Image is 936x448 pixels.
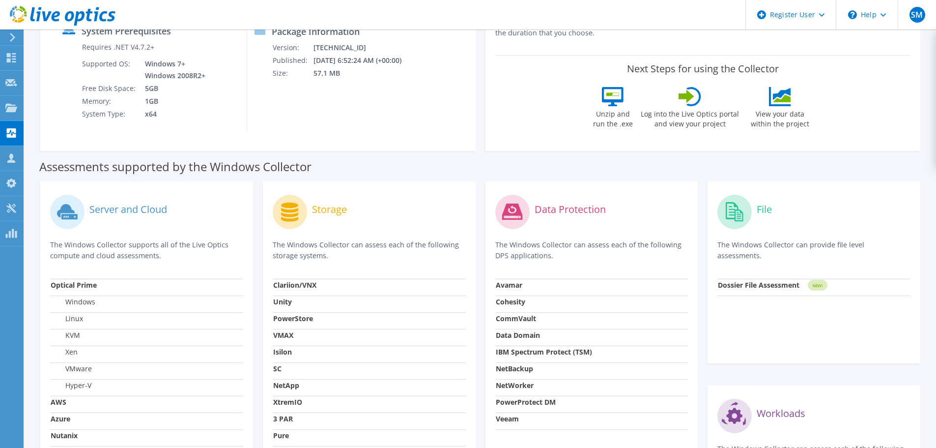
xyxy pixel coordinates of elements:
[273,397,302,407] strong: XtremIO
[138,95,207,108] td: 1GB
[273,297,292,306] strong: Unity
[717,239,910,261] p: The Windows Collector can provide file level assessments.
[82,95,138,108] td: Memory:
[51,330,80,340] label: KVM
[51,397,66,407] strong: AWS
[496,364,533,373] strong: NetBackup
[272,41,313,54] td: Version:
[51,314,83,324] label: Linux
[51,347,78,357] label: Xen
[744,106,815,129] label: View your data within the project
[50,239,243,261] p: The Windows Collector supports all of the Live Optics compute and cloud assessments.
[82,42,154,52] label: Requires .NET V4.7.2+
[273,431,289,440] strong: Pure
[496,314,536,323] strong: CommVault
[813,283,823,288] tspan: NEW!
[273,314,313,323] strong: PowerStore
[313,41,415,54] td: [TECHNICAL_ID]
[496,297,525,306] strong: Cohesity
[313,67,415,80] td: 57.1 MB
[496,397,556,407] strong: PowerProtect DM
[496,381,534,390] strong: NetWorker
[51,381,91,390] label: Hyper-V
[82,108,138,120] td: System Type:
[82,58,138,82] td: Supported OS:
[82,82,138,95] td: Free Disk Space:
[496,347,592,357] strong: IBM Spectrum Protect (TSM)
[909,7,925,23] span: SM
[757,205,772,214] label: File
[89,205,167,214] label: Server and Cloud
[640,106,739,129] label: Log into the Live Optics portal and view your project
[273,280,316,290] strong: Clariion/VNX
[39,162,312,172] label: Assessments supported by the Windows Collector
[51,280,97,290] strong: Optical Prime
[51,414,70,423] strong: Azure
[496,414,519,423] strong: Veeam
[273,347,292,357] strong: Isilon
[51,364,92,374] label: VMware
[535,205,606,214] label: Data Protection
[273,330,293,340] strong: VMAX
[848,10,857,19] svg: \n
[313,54,415,67] td: [DATE] 6:52:24 AM (+00:00)
[272,54,313,67] td: Published:
[273,381,299,390] strong: NetApp
[138,58,207,82] td: Windows 7+ Windows 2008R2+
[272,67,313,80] td: Size:
[138,108,207,120] td: x64
[590,106,635,129] label: Unzip and run the .exe
[51,297,95,307] label: Windows
[273,414,293,423] strong: 3 PAR
[82,26,171,36] label: System Prerequisites
[273,239,466,261] p: The Windows Collector can assess each of the following storage systems.
[272,27,360,36] label: Package Information
[757,409,805,418] label: Workloads
[51,431,78,440] strong: Nutanix
[496,330,540,340] strong: Data Domain
[495,239,688,261] p: The Windows Collector can assess each of the following DPS applications.
[312,205,347,214] label: Storage
[138,82,207,95] td: 5GB
[496,280,522,290] strong: Avamar
[627,63,779,75] label: Next Steps for using the Collector
[718,280,799,290] strong: Dossier File Assessment
[273,364,282,373] strong: SC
